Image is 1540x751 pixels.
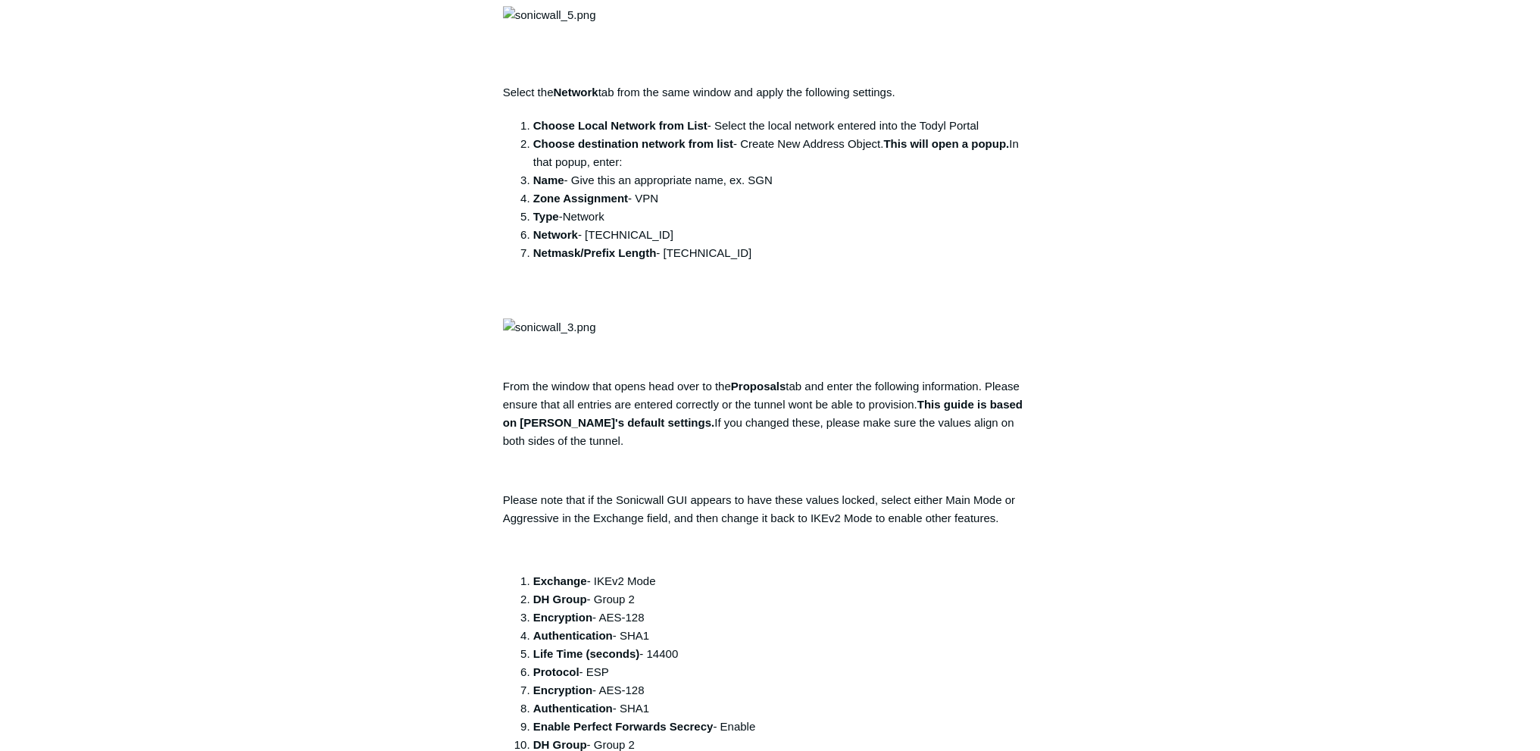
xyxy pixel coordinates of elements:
[533,665,579,678] strong: Protocol
[533,119,708,132] strong: Choose Local Network from List
[533,627,1038,645] li: - SHA1
[533,681,1038,699] li: - AES-128
[533,684,592,696] strong: Encryption
[533,246,657,259] strong: Netmask/Prefix Length
[883,137,1009,150] strong: This will open a popup.
[533,611,592,624] strong: Encryption
[533,174,564,186] strong: Name
[533,192,628,205] strong: Zone Assignment
[503,6,596,24] img: sonicwall_5.png
[503,377,1038,450] p: From the window that opens head over to the tab and enter the following information. Please ensur...
[533,720,714,733] strong: Enable Perfect Forwards Secrecy
[533,699,1038,718] li: - SHA1
[503,398,1023,429] strong: This guide is based on [PERSON_NAME]'s default settings.
[503,318,596,336] img: sonicwall_3.png
[533,593,587,605] strong: DH Group
[533,647,640,660] strong: Life Time (seconds)
[533,226,1038,244] div: - [TECHNICAL_ID]
[533,738,587,751] strong: DH Group
[533,228,578,241] strong: Network
[533,171,1038,189] div: - Give this an appropriate name, ex. SGN
[731,380,786,393] strong: Proposals
[533,135,1038,171] div: - Create New Address Object. In that popup, enter:
[533,572,1038,590] li: - IKEv2 Mode
[533,718,1038,736] li: - Enable
[553,86,598,99] strong: Network
[533,244,1038,262] div: - [TECHNICAL_ID]
[533,208,1038,226] div: -Network
[533,663,1038,681] li: - ESP
[533,645,1038,663] li: - 14400
[503,83,1038,102] p: Select the tab from the same window and apply the following settings.
[533,629,613,642] strong: Authentication
[533,609,1038,627] li: - AES-128
[533,137,733,150] strong: Choose destination network from list
[503,491,1038,527] p: Please note that if the Sonicwall GUI appears to have these values locked, select either Main Mod...
[533,210,559,223] strong: Type
[533,574,587,587] strong: Exchange
[533,117,1038,135] div: - Select the local network entered into the Todyl Portal
[533,189,1038,208] div: - VPN
[533,702,613,715] strong: Authentication
[533,590,1038,609] li: - Group 2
